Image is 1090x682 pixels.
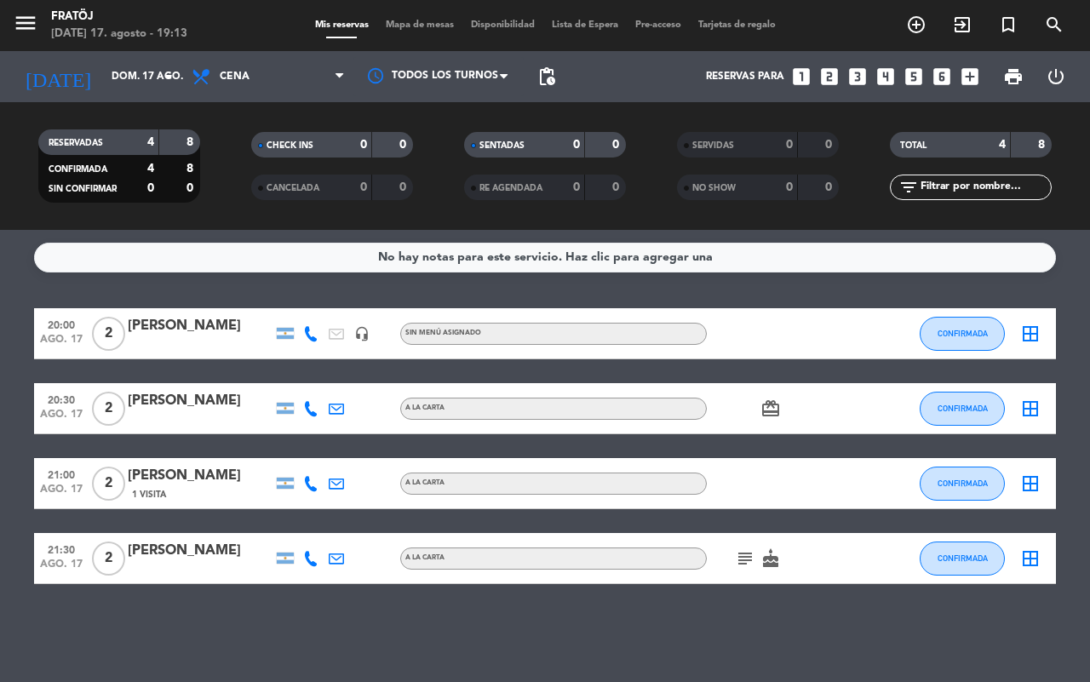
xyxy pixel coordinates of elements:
[735,548,755,569] i: subject
[898,177,919,198] i: filter_list
[536,66,557,87] span: pending_actions
[690,20,784,30] span: Tarjetas de regalo
[51,9,187,26] div: Fratöj
[846,66,869,88] i: looks_3
[354,326,370,341] i: headset_mic
[186,182,197,194] strong: 0
[825,139,835,151] strong: 0
[49,185,117,193] span: SIN CONFIRMAR
[999,139,1006,151] strong: 4
[920,542,1005,576] button: CONFIRMADA
[158,66,179,87] i: arrow_drop_down
[875,66,897,88] i: looks_4
[903,66,925,88] i: looks_5
[40,464,83,484] span: 21:00
[128,465,272,487] div: [PERSON_NAME]
[49,165,107,174] span: CONFIRMADA
[920,392,1005,426] button: CONFIRMADA
[405,479,445,486] span: A LA CARTA
[760,548,781,569] i: cake
[399,139,410,151] strong: 0
[147,163,154,175] strong: 4
[40,334,83,353] span: ago. 17
[378,248,713,267] div: No hay notas para este servicio. Haz clic para agregar una
[462,20,543,30] span: Disponibilidad
[186,163,197,175] strong: 8
[920,317,1005,351] button: CONFIRMADA
[1038,139,1048,151] strong: 8
[692,184,736,192] span: NO SHOW
[147,182,154,194] strong: 0
[267,141,313,150] span: CHECK INS
[938,329,988,338] span: CONFIRMADA
[40,389,83,409] span: 20:30
[938,479,988,488] span: CONFIRMADA
[92,542,125,576] span: 2
[952,14,972,35] i: exit_to_app
[1020,473,1041,494] i: border_all
[938,553,988,563] span: CONFIRMADA
[612,181,622,193] strong: 0
[186,136,197,148] strong: 8
[479,184,542,192] span: RE AGENDADA
[267,184,319,192] span: CANCELADA
[92,317,125,351] span: 2
[128,390,272,412] div: [PERSON_NAME]
[40,559,83,578] span: ago. 17
[40,409,83,428] span: ago. 17
[220,71,250,83] span: Cena
[360,181,367,193] strong: 0
[1046,66,1066,87] i: power_settings_new
[573,139,580,151] strong: 0
[938,404,988,413] span: CONFIRMADA
[40,314,83,334] span: 20:00
[132,488,166,501] span: 1 Visita
[825,181,835,193] strong: 0
[128,540,272,562] div: [PERSON_NAME]
[612,139,622,151] strong: 0
[40,484,83,503] span: ago. 17
[760,398,781,419] i: card_giftcard
[543,20,627,30] span: Lista de Espera
[405,330,481,336] span: Sin menú asignado
[13,10,38,42] button: menu
[818,66,840,88] i: looks_two
[706,71,784,83] span: Reservas para
[307,20,377,30] span: Mis reservas
[1020,548,1041,569] i: border_all
[479,141,525,150] span: SENTADAS
[1020,324,1041,344] i: border_all
[377,20,462,30] span: Mapa de mesas
[900,141,926,150] span: TOTAL
[573,181,580,193] strong: 0
[786,181,793,193] strong: 0
[919,178,1051,197] input: Filtrar por nombre...
[128,315,272,337] div: [PERSON_NAME]
[906,14,926,35] i: add_circle_outline
[1035,51,1077,102] div: LOG OUT
[1003,66,1024,87] span: print
[92,392,125,426] span: 2
[399,181,410,193] strong: 0
[405,554,445,561] span: A LA CARTA
[405,404,445,411] span: A LA CARTA
[13,10,38,36] i: menu
[1044,14,1064,35] i: search
[13,58,103,95] i: [DATE]
[692,141,734,150] span: SERVIDAS
[931,66,953,88] i: looks_6
[627,20,690,30] span: Pre-acceso
[51,26,187,43] div: [DATE] 17. agosto - 19:13
[40,539,83,559] span: 21:30
[786,139,793,151] strong: 0
[360,139,367,151] strong: 0
[92,467,125,501] span: 2
[998,14,1018,35] i: turned_in_not
[1020,398,1041,419] i: border_all
[920,467,1005,501] button: CONFIRMADA
[49,139,103,147] span: RESERVADAS
[790,66,812,88] i: looks_one
[959,66,981,88] i: add_box
[147,136,154,148] strong: 4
